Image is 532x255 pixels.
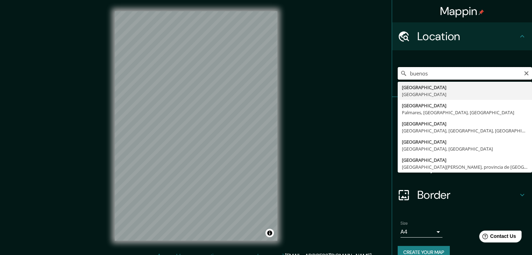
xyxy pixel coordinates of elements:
[470,228,524,247] iframe: Help widget launcher
[392,22,532,50] div: Location
[417,29,518,43] h4: Location
[402,138,528,145] div: [GEOGRAPHIC_DATA]
[392,153,532,181] div: Layout
[478,9,484,15] img: pin-icon.png
[400,220,408,226] label: Size
[392,97,532,125] div: Pins
[400,226,442,238] div: A4
[417,160,518,174] h4: Layout
[402,109,528,116] div: Palmares, [GEOGRAPHIC_DATA], [GEOGRAPHIC_DATA]
[440,4,484,18] h4: Mappin
[402,120,528,127] div: [GEOGRAPHIC_DATA]
[392,125,532,153] div: Style
[524,70,529,76] button: Clear
[402,91,528,98] div: [GEOGRAPHIC_DATA]
[402,102,528,109] div: [GEOGRAPHIC_DATA]
[402,163,528,170] div: [GEOGRAPHIC_DATA][PERSON_NAME], provincia de [GEOGRAPHIC_DATA][PERSON_NAME], [GEOGRAPHIC_DATA]
[115,11,277,241] canvas: Map
[402,84,528,91] div: [GEOGRAPHIC_DATA]
[392,181,532,209] div: Border
[417,188,518,202] h4: Border
[265,229,274,237] button: Toggle attribution
[402,127,528,134] div: [GEOGRAPHIC_DATA], [GEOGRAPHIC_DATA], [GEOGRAPHIC_DATA]
[402,145,528,152] div: [GEOGRAPHIC_DATA], [GEOGRAPHIC_DATA]
[398,67,532,80] input: Pick your city or area
[402,156,528,163] div: [GEOGRAPHIC_DATA]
